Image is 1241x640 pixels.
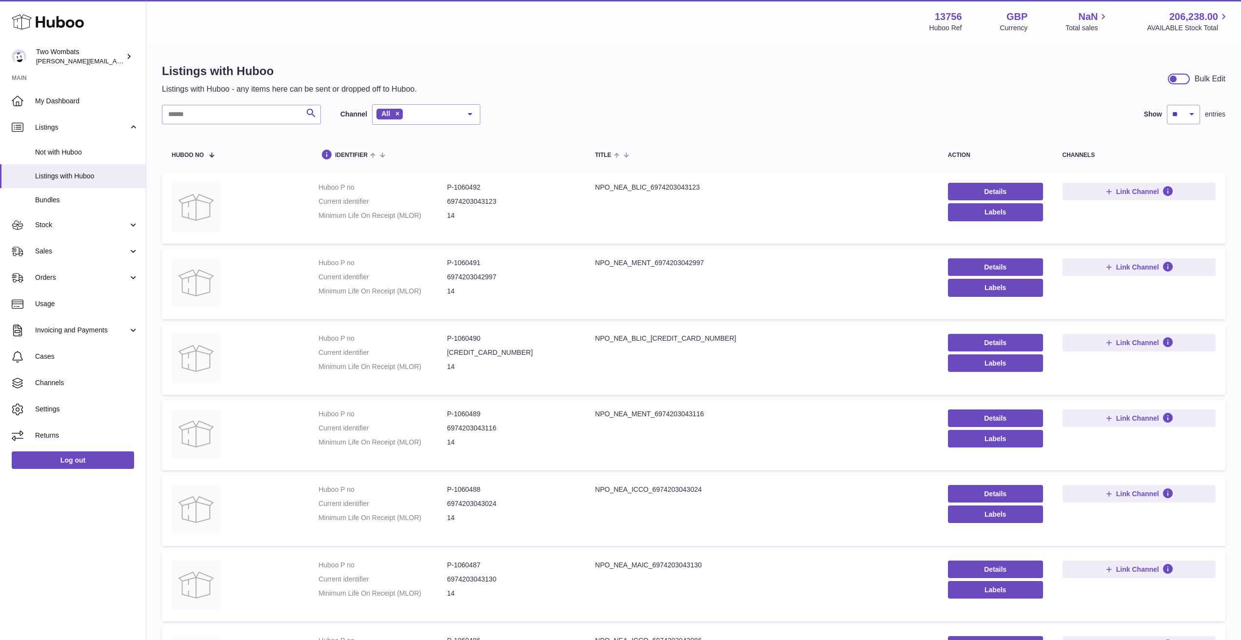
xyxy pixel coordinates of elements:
[1065,10,1109,33] a: NaN Total sales
[1144,110,1162,119] label: Show
[335,152,368,158] span: identifier
[447,485,576,494] dd: P-1060488
[447,438,576,447] dd: 14
[318,272,447,282] dt: Current identifier
[447,272,576,282] dd: 6974203042997
[447,589,576,598] dd: 14
[948,152,1043,158] div: action
[318,589,447,598] dt: Minimum Life On Receipt (MLOR)
[948,334,1043,351] a: Details
[447,348,576,357] dd: [CREDIT_CARD_NUMBER]
[35,172,138,181] span: Listings with Huboo
[1063,409,1216,427] button: Link Channel
[948,485,1043,503] a: Details
[1063,152,1216,158] div: channels
[172,152,204,158] span: Huboo no
[318,197,447,206] dt: Current identifier
[318,409,447,419] dt: Huboo P no
[447,424,576,433] dd: 6974203043116
[948,354,1043,372] button: Labels
[318,424,447,433] dt: Current identifier
[318,485,447,494] dt: Huboo P no
[1116,414,1159,423] span: Link Channel
[1147,23,1229,33] span: AVAILABLE Stock Total
[318,513,447,523] dt: Minimum Life On Receipt (MLOR)
[1116,187,1159,196] span: Link Channel
[929,23,962,33] div: Huboo Ref
[381,110,390,117] span: All
[948,279,1043,296] button: Labels
[1063,485,1216,503] button: Link Channel
[1116,489,1159,498] span: Link Channel
[318,334,447,343] dt: Huboo P no
[318,183,447,192] dt: Huboo P no
[1116,263,1159,272] span: Link Channel
[35,247,128,256] span: Sales
[595,334,928,343] div: NPO_NEA_BLIC_[CREDIT_CARD_NUMBER]
[1065,23,1109,33] span: Total sales
[447,513,576,523] dd: 14
[948,581,1043,599] button: Labels
[318,211,447,220] dt: Minimum Life On Receipt (MLOR)
[447,258,576,268] dd: P-1060491
[35,299,138,309] span: Usage
[447,499,576,508] dd: 6974203043024
[948,409,1043,427] a: Details
[172,485,220,534] img: NPO_NEA_ICCO_6974203043024
[35,326,128,335] span: Invoicing and Payments
[172,409,220,458] img: NPO_NEA_MENT_6974203043116
[1006,10,1027,23] strong: GBP
[447,183,576,192] dd: P-1060492
[447,334,576,343] dd: P-1060490
[1116,565,1159,574] span: Link Channel
[35,352,138,361] span: Cases
[948,203,1043,221] button: Labels
[447,211,576,220] dd: 14
[948,258,1043,276] a: Details
[447,362,576,371] dd: 14
[447,287,576,296] dd: 14
[1205,110,1225,119] span: entries
[948,505,1043,523] button: Labels
[35,123,128,132] span: Listings
[318,438,447,447] dt: Minimum Life On Receipt (MLOR)
[172,183,220,232] img: NPO_NEA_BLIC_6974203043123
[340,110,367,119] label: Channel
[318,575,447,584] dt: Current identifier
[318,287,447,296] dt: Minimum Life On Receipt (MLOR)
[1063,258,1216,276] button: Link Channel
[35,273,128,282] span: Orders
[447,561,576,570] dd: P-1060487
[595,485,928,494] div: NPO_NEA_ICCO_6974203043024
[1000,23,1028,33] div: Currency
[162,63,417,79] h1: Listings with Huboo
[595,258,928,268] div: NPO_NEA_MENT_6974203042997
[35,405,138,414] span: Settings
[1116,338,1159,347] span: Link Channel
[35,431,138,440] span: Returns
[162,84,417,95] p: Listings with Huboo - any items here can be sent or dropped off to Huboo.
[447,197,576,206] dd: 6974203043123
[35,195,138,205] span: Bundles
[172,334,220,383] img: NPO_NEA_BLIC_6974203043062
[318,362,447,371] dt: Minimum Life On Receipt (MLOR)
[935,10,962,23] strong: 13756
[35,220,128,230] span: Stock
[1147,10,1229,33] a: 206,238.00 AVAILABLE Stock Total
[595,152,611,158] span: title
[12,451,134,469] a: Log out
[35,378,138,388] span: Channels
[447,575,576,584] dd: 6974203043130
[948,183,1043,200] a: Details
[595,183,928,192] div: NPO_NEA_BLIC_6974203043123
[595,409,928,419] div: NPO_NEA_MENT_6974203043116
[318,499,447,508] dt: Current identifier
[948,561,1043,578] a: Details
[35,97,138,106] span: My Dashboard
[948,430,1043,447] button: Labels
[172,561,220,609] img: NPO_NEA_MAIC_6974203043130
[35,148,138,157] span: Not with Huboo
[36,57,196,65] span: [PERSON_NAME][EMAIL_ADDRESS][DOMAIN_NAME]
[1195,74,1225,84] div: Bulk Edit
[447,409,576,419] dd: P-1060489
